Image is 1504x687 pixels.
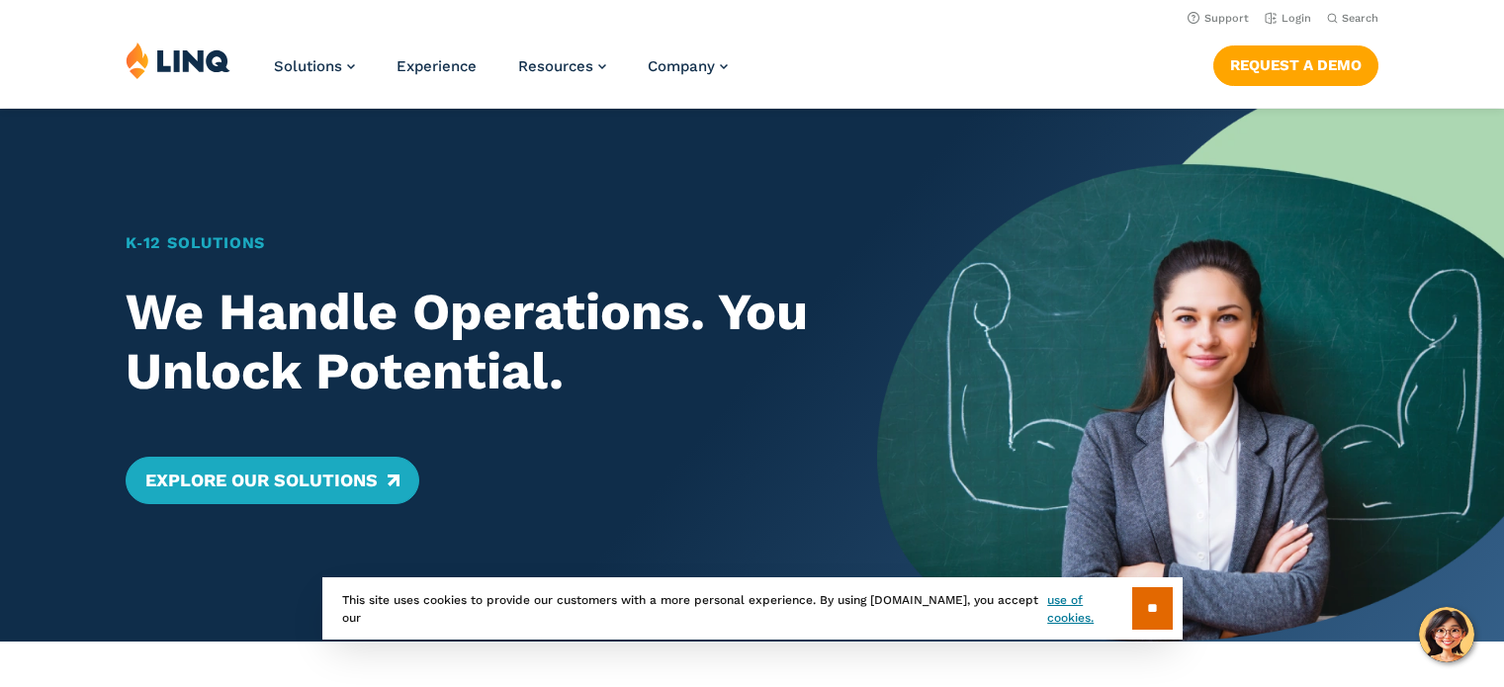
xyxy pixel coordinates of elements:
div: This site uses cookies to provide our customers with a more personal experience. By using [DOMAIN... [322,577,1183,640]
a: Resources [518,57,606,75]
span: Search [1342,12,1378,25]
a: use of cookies. [1047,591,1131,627]
a: Solutions [274,57,355,75]
a: Login [1265,12,1311,25]
img: Home Banner [877,109,1504,642]
button: Hello, have a question? Let’s chat. [1419,607,1474,662]
h1: K‑12 Solutions [126,231,817,255]
span: Company [648,57,715,75]
span: Solutions [274,57,342,75]
a: Experience [397,57,477,75]
a: Explore Our Solutions [126,457,419,504]
a: Support [1188,12,1249,25]
nav: Primary Navigation [274,42,728,107]
button: Open Search Bar [1327,11,1378,26]
a: Request a Demo [1213,45,1378,85]
nav: Button Navigation [1213,42,1378,85]
img: LINQ | K‑12 Software [126,42,230,79]
h2: We Handle Operations. You Unlock Potential. [126,283,817,401]
a: Company [648,57,728,75]
span: Resources [518,57,593,75]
